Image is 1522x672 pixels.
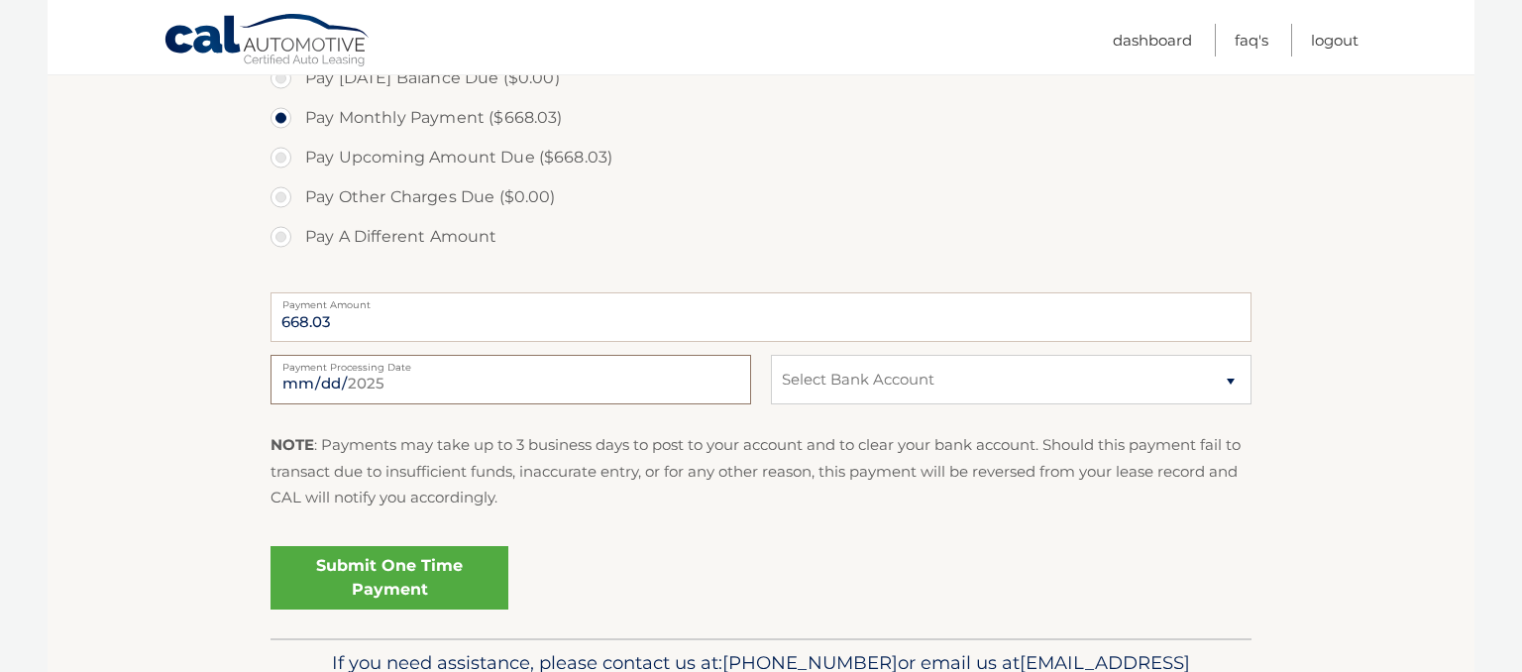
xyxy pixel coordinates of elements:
[271,58,1251,98] label: Pay [DATE] Balance Due ($0.00)
[271,546,508,610] a: Submit One Time Payment
[271,432,1251,510] p: : Payments may take up to 3 business days to post to your account and to clear your bank account....
[271,355,751,371] label: Payment Processing Date
[271,177,1251,217] label: Pay Other Charges Due ($0.00)
[163,13,372,70] a: Cal Automotive
[1235,24,1268,56] a: FAQ's
[1113,24,1192,56] a: Dashboard
[271,98,1251,138] label: Pay Monthly Payment ($668.03)
[271,292,1251,342] input: Payment Amount
[271,435,314,454] strong: NOTE
[271,217,1251,257] label: Pay A Different Amount
[271,292,1251,308] label: Payment Amount
[1311,24,1359,56] a: Logout
[271,138,1251,177] label: Pay Upcoming Amount Due ($668.03)
[271,355,751,404] input: Payment Date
